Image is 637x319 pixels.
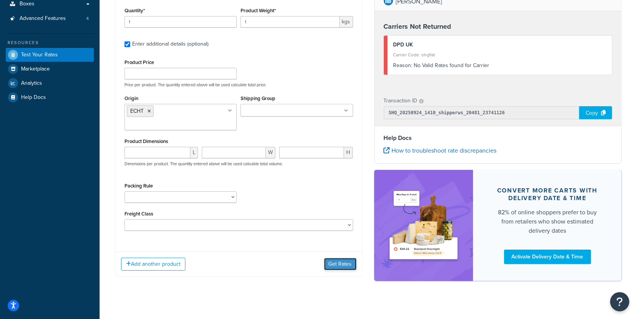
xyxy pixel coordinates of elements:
span: Marketplace [21,66,50,72]
span: 4 [86,15,89,22]
label: Quantity* [124,8,145,13]
label: Product Dimensions [124,138,168,144]
span: Reason: [393,61,413,69]
span: Advanced Features [20,15,66,22]
div: Copy [579,106,612,119]
input: 0.00 [241,16,339,28]
div: DPD UK [393,39,607,50]
a: Help Docs [6,90,94,104]
button: Add another product [121,258,185,271]
label: Packing Rule [124,183,153,189]
span: Boxes [20,1,34,7]
input: 0 [124,16,237,28]
p: Transaction ID [384,95,418,106]
a: Test Your Rates [6,48,94,62]
p: Dimensions per product. The quantity entered above will be used calculate total volume. [123,161,283,166]
label: Origin [124,95,138,101]
img: feature-image-ddt-36eae7f7280da8017bfb280eaccd9c446f90b1fe08728e4019434db127062ab4.png [386,181,462,269]
a: Analytics [6,76,94,90]
span: L [190,147,198,158]
button: Get Rates [324,258,357,270]
label: Product Weight* [241,8,276,13]
div: 82% of online shoppers prefer to buy from retailers who show estimated delivery dates [491,208,603,235]
input: Enter additional details (optional) [124,41,130,47]
div: Resources [6,39,94,46]
span: kgs [340,16,353,28]
button: Open Resource Center [610,292,629,311]
div: Enter additional details (optional) [132,39,208,49]
a: Advanced Features4 [6,12,94,26]
a: Activate Delivery Date & Time [504,250,591,264]
span: ECHT [130,107,144,115]
span: Help Docs [21,94,46,101]
label: Product Price [124,59,154,65]
div: No Valid Rates found for Carrier [393,60,607,71]
label: Shipping Group [241,95,275,101]
span: Test Your Rates [21,52,58,58]
strong: Carriers Not Returned [384,21,452,31]
a: Marketplace [6,62,94,76]
span: Analytics [21,80,42,87]
h4: Help Docs [384,133,612,143]
div: Convert more carts with delivery date & time [491,187,603,202]
p: Price per product. The quantity entered above will be used calculate total price. [123,82,355,87]
div: Carrier Code: shqflat [393,49,607,60]
label: Freight Class [124,211,153,217]
span: H [344,147,353,158]
li: Advanced Features [6,12,94,26]
a: How to troubleshoot rate discrepancies [384,146,497,155]
span: W [266,147,275,158]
